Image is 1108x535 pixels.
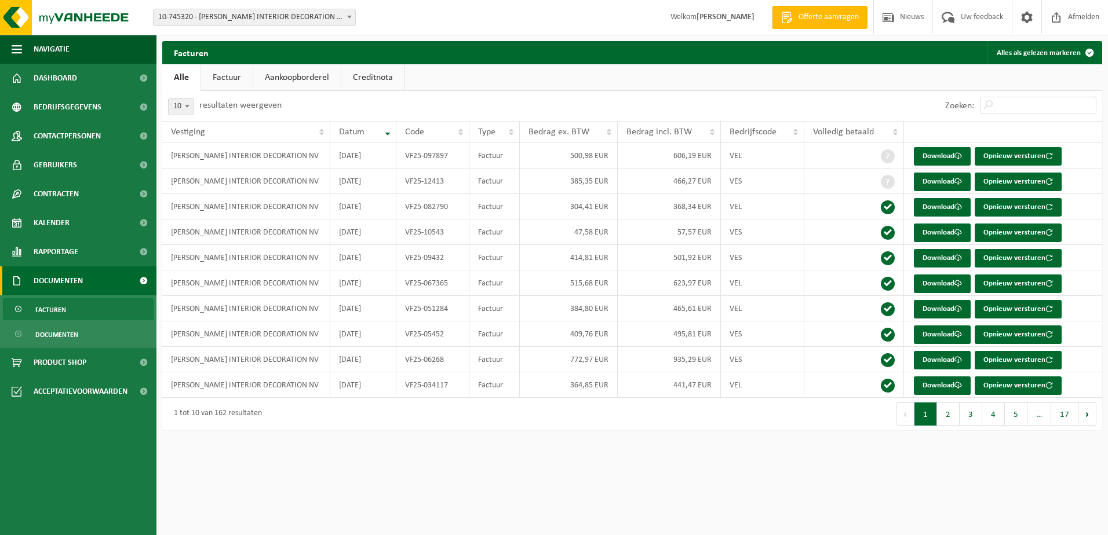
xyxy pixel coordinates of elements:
[162,168,330,194] td: [PERSON_NAME] INTERIOR DECORATION NV
[618,296,721,321] td: 465,61 EUR
[162,270,330,296] td: [PERSON_NAME] INTERIOR DECORATION NV
[721,296,804,321] td: VEL
[914,223,971,242] a: Download
[520,194,618,219] td: 304,41 EUR
[721,219,804,245] td: VES
[520,296,618,321] td: 384,80 EUR
[618,321,721,347] td: 495,81 EUR
[469,347,520,372] td: Factuur
[34,122,101,151] span: Contactpersonen
[618,168,721,194] td: 466,27 EUR
[162,64,201,91] a: Alle
[618,245,721,270] td: 501,92 EUR
[914,325,971,344] a: Download
[975,147,1062,166] button: Opnieuw versturen
[396,296,469,321] td: VF25-051284
[162,347,330,372] td: [PERSON_NAME] INTERIOR DECORATION NV
[721,194,804,219] td: VEL
[35,299,66,321] span: Facturen
[975,300,1062,318] button: Opnieuw versturen
[34,348,86,377] span: Product Shop
[975,173,1062,191] button: Opnieuw versturen
[162,321,330,347] td: [PERSON_NAME] INTERIOR DECORATION NV
[914,249,971,267] a: Download
[162,245,330,270] td: [PERSON_NAME] INTERIOR DECORATION NV
[975,223,1062,242] button: Opnieuw versturen
[330,168,396,194] td: [DATE]
[469,245,520,270] td: Factuur
[34,266,83,295] span: Documenten
[34,179,79,208] span: Contracten
[975,198,1062,217] button: Opnieuw versturen
[975,351,1062,369] button: Opnieuw versturen
[618,143,721,168] td: 606,19 EUR
[34,237,78,266] span: Rapportage
[813,127,874,137] span: Volledig betaald
[987,41,1101,64] button: Alles als gelezen markeren
[520,372,618,398] td: 364,85 EUR
[975,325,1062,344] button: Opnieuw versturen
[975,274,1062,293] button: Opnieuw versturen
[253,64,341,91] a: Aankoopborderel
[945,101,974,111] label: Zoeken:
[35,324,78,346] span: Documenten
[3,298,154,320] a: Facturen
[772,6,868,29] a: Offerte aanvragen
[975,376,1062,395] button: Opnieuw versturen
[34,35,70,64] span: Navigatie
[721,270,804,296] td: VEL
[162,194,330,219] td: [PERSON_NAME] INTERIOR DECORATION NV
[469,168,520,194] td: Factuur
[896,402,914,426] button: Previous
[330,194,396,219] td: [DATE]
[618,347,721,372] td: 935,29 EUR
[396,372,469,398] td: VF25-034117
[34,93,101,122] span: Bedrijfsgegevens
[914,376,971,395] a: Download
[520,245,618,270] td: 414,81 EUR
[520,270,618,296] td: 515,68 EUR
[199,101,282,110] label: resultaten weergeven
[975,249,1062,267] button: Opnieuw versturen
[914,402,937,426] button: 1
[330,296,396,321] td: [DATE]
[162,372,330,398] td: [PERSON_NAME] INTERIOR DECORATION NV
[162,41,220,64] h2: Facturen
[914,147,971,166] a: Download
[914,300,971,318] a: Download
[618,270,721,296] td: 623,97 EUR
[469,143,520,168] td: Factuur
[721,168,804,194] td: VES
[937,402,960,426] button: 2
[396,168,469,194] td: VF25-12413
[1027,402,1051,426] span: …
[914,351,971,369] a: Download
[162,219,330,245] td: [PERSON_NAME] INTERIOR DECORATION NV
[330,219,396,245] td: [DATE]
[168,404,262,424] div: 1 tot 10 van 162 resultaten
[478,127,495,137] span: Type
[168,98,194,115] span: 10
[396,270,469,296] td: VF25-067365
[330,245,396,270] td: [DATE]
[396,194,469,219] td: VF25-082790
[162,296,330,321] td: [PERSON_NAME] INTERIOR DECORATION NV
[201,64,253,91] a: Factuur
[697,13,755,21] strong: [PERSON_NAME]
[3,323,154,345] a: Documenten
[469,372,520,398] td: Factuur
[730,127,777,137] span: Bedrijfscode
[171,127,205,137] span: Vestiging
[34,377,127,406] span: Acceptatievoorwaarden
[396,143,469,168] td: VF25-097897
[520,143,618,168] td: 500,98 EUR
[162,143,330,168] td: [PERSON_NAME] INTERIOR DECORATION NV
[396,219,469,245] td: VF25-10543
[960,402,982,426] button: 3
[1051,402,1078,426] button: 17
[469,270,520,296] td: Factuur
[469,296,520,321] td: Factuur
[469,194,520,219] td: Factuur
[618,219,721,245] td: 57,57 EUR
[405,127,424,137] span: Code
